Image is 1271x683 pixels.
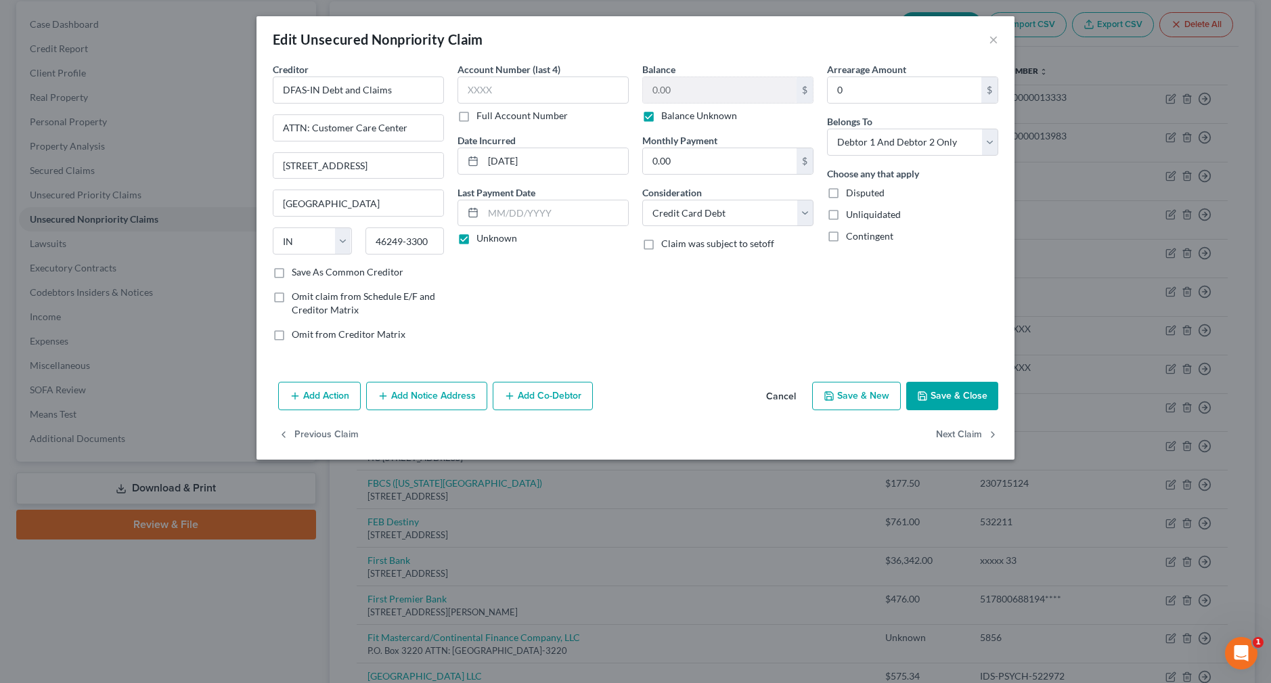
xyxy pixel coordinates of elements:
button: Save & Close [906,382,998,410]
label: Balance [642,62,675,76]
div: $ [797,148,813,174]
label: Balance Unknown [661,109,737,123]
iframe: Intercom live chat [1225,637,1257,669]
div: $ [797,77,813,103]
button: × [989,31,998,47]
span: Unliquidated [846,208,901,220]
div: $ [981,77,998,103]
span: Contingent [846,230,893,242]
label: Last Payment Date [458,185,535,200]
label: Account Number (last 4) [458,62,560,76]
span: Omit from Creditor Matrix [292,328,405,340]
label: Date Incurred [458,133,516,148]
span: Omit claim from Schedule E/F and Creditor Matrix [292,290,435,315]
label: Arrearage Amount [827,62,906,76]
button: Add Action [278,382,361,410]
input: Enter city... [273,190,443,216]
label: Unknown [476,232,517,245]
label: Consideration [642,185,702,200]
button: Add Notice Address [366,382,487,410]
input: 0.00 [643,148,797,174]
span: Disputed [846,187,885,198]
input: MM/DD/YYYY [483,200,628,226]
span: Claim was subject to setoff [661,238,774,249]
button: Next Claim [936,421,998,449]
input: Search creditor by name... [273,76,444,104]
input: Apt, Suite, etc... [273,153,443,179]
span: Belongs To [827,116,872,127]
label: Full Account Number [476,109,568,123]
label: Choose any that apply [827,167,919,181]
input: MM/DD/YYYY [483,148,628,174]
span: 1 [1253,637,1264,648]
span: Creditor [273,64,309,75]
button: Cancel [755,383,807,410]
button: Save & New [812,382,901,410]
input: Enter address... [273,115,443,141]
button: Add Co-Debtor [493,382,593,410]
input: XXXX [458,76,629,104]
button: Previous Claim [278,421,359,449]
label: Monthly Payment [642,133,717,148]
input: 0.00 [828,77,981,103]
div: Edit Unsecured Nonpriority Claim [273,30,483,49]
label: Save As Common Creditor [292,265,403,279]
input: 0.00 [643,77,797,103]
input: Enter zip... [365,227,445,255]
